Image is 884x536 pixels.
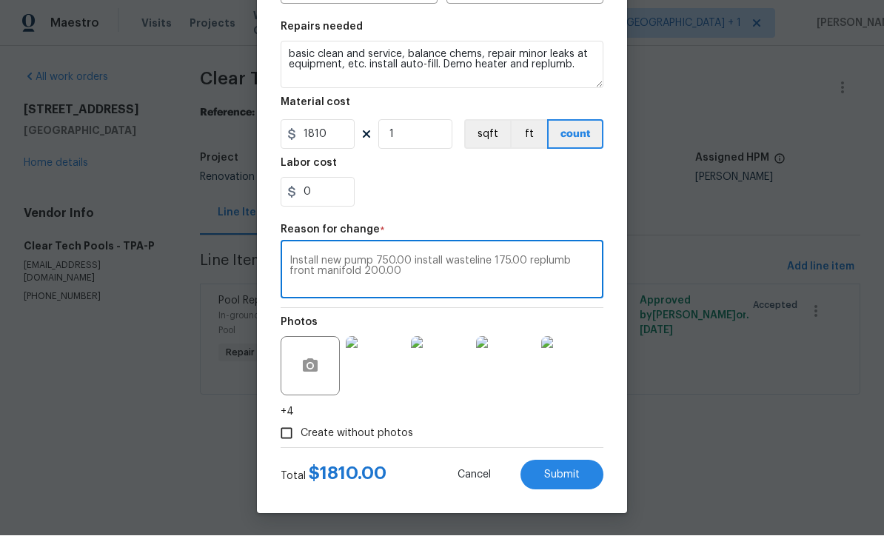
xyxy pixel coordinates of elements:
h5: Repairs needed [281,22,363,33]
span: +4 [281,405,294,420]
div: Total [281,466,386,484]
span: $ 1810.00 [309,465,386,483]
h5: Material cost [281,98,350,108]
button: count [547,120,603,150]
button: ft [510,120,547,150]
button: Submit [520,460,603,490]
textarea: Install new pump 750.00 install wasteline 175.00 replumb front manifold 200.00 [289,256,595,287]
h5: Reason for change [281,225,380,235]
h5: Labor cost [281,158,337,169]
textarea: basic clean and service, balance chems, repair minor leaks at equipment, etc. install auto-fill. ... [281,41,603,89]
h5: Photos [281,318,318,328]
button: Cancel [434,460,515,490]
span: Create without photos [301,426,413,442]
span: Cancel [458,470,491,481]
span: Submit [544,470,580,481]
button: sqft [464,120,510,150]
